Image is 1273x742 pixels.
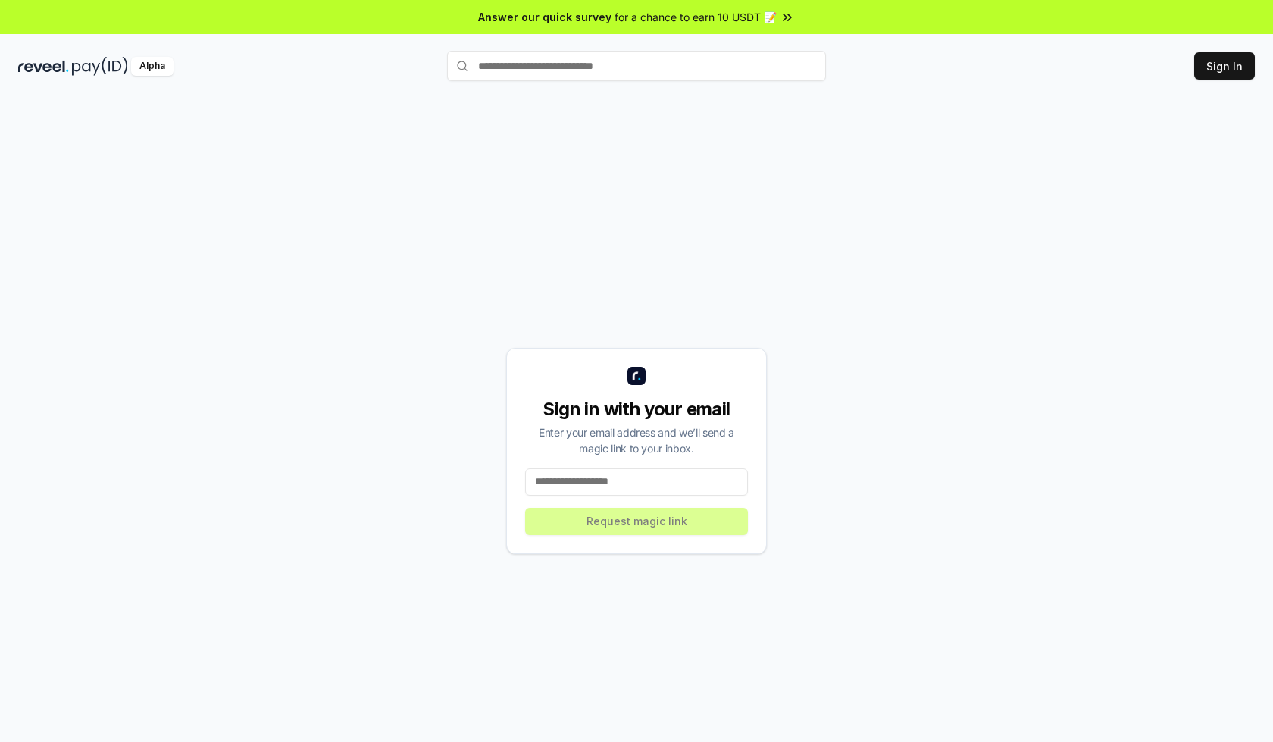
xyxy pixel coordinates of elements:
[525,424,748,456] div: Enter your email address and we’ll send a magic link to your inbox.
[525,397,748,421] div: Sign in with your email
[1194,52,1255,80] button: Sign In
[478,9,611,25] span: Answer our quick survey
[627,367,646,385] img: logo_small
[72,57,128,76] img: pay_id
[131,57,174,76] div: Alpha
[18,57,69,76] img: reveel_dark
[615,9,777,25] span: for a chance to earn 10 USDT 📝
